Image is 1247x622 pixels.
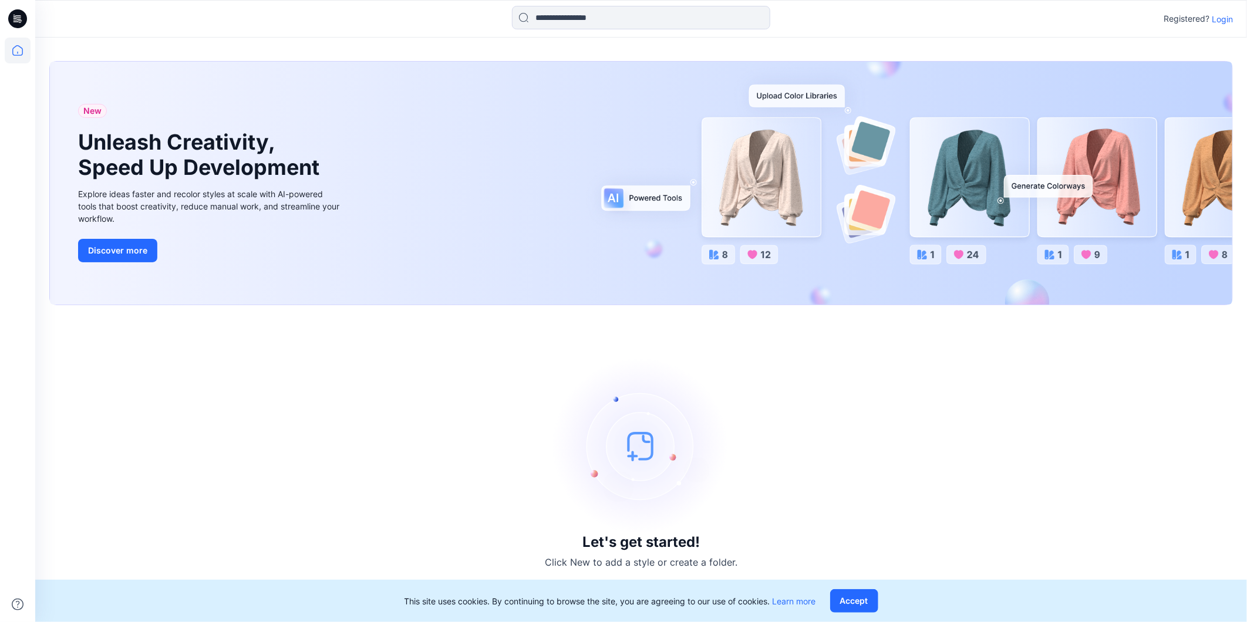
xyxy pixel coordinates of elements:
[545,555,737,569] p: Click New to add a style or create a folder.
[78,239,157,262] button: Discover more
[1164,12,1209,26] p: Registered?
[1212,13,1233,25] p: Login
[830,589,878,613] button: Accept
[582,534,700,550] h3: Let's get started!
[78,188,342,225] div: Explore ideas faster and recolor styles at scale with AI-powered tools that boost creativity, red...
[553,358,729,534] img: empty-state-image.svg
[78,239,342,262] a: Discover more
[405,595,816,607] p: This site uses cookies. By continuing to browse the site, you are agreeing to our use of cookies.
[83,104,102,118] span: New
[773,596,816,606] a: Learn more
[78,130,325,180] h1: Unleash Creativity, Speed Up Development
